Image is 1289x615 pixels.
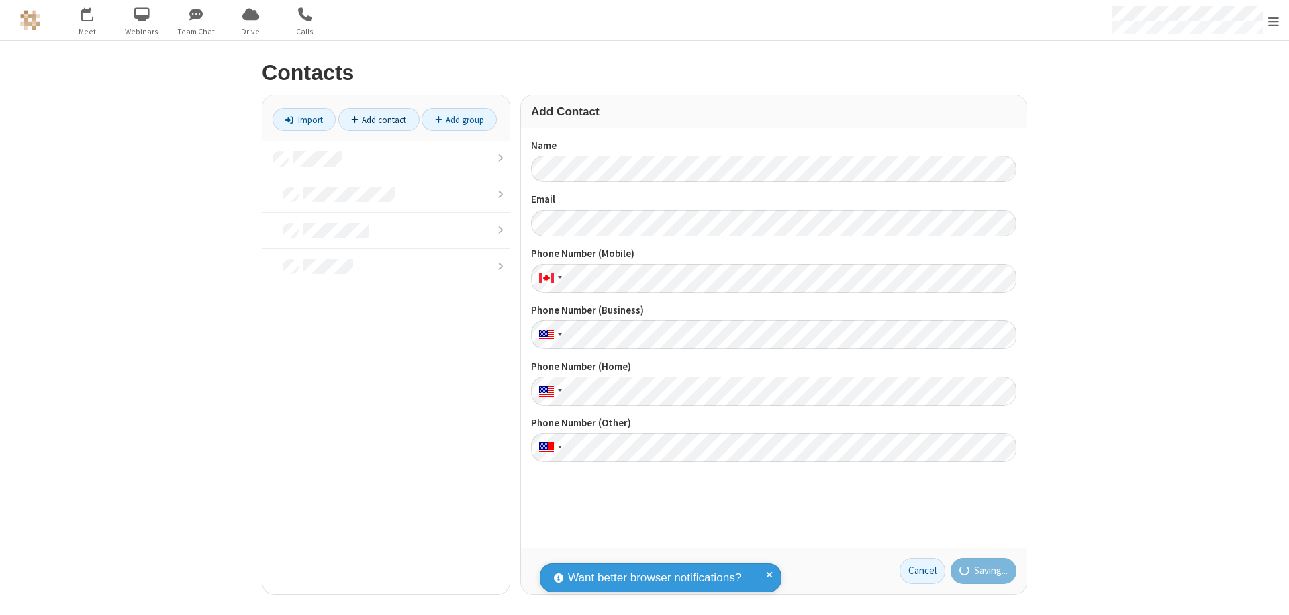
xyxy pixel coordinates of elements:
[531,359,1016,375] label: Phone Number (Home)
[171,26,222,38] span: Team Chat
[226,26,276,38] span: Drive
[531,433,566,462] div: United States: + 1
[273,108,336,131] a: Import
[338,108,420,131] a: Add contact
[422,108,497,131] a: Add group
[531,246,1016,262] label: Phone Number (Mobile)
[531,264,566,293] div: Canada: + 1
[531,192,1016,207] label: Email
[262,61,1027,85] h2: Contacts
[117,26,167,38] span: Webinars
[280,26,330,38] span: Calls
[900,558,945,585] a: Cancel
[531,320,566,349] div: United States: + 1
[62,26,113,38] span: Meet
[951,558,1017,585] button: Saving...
[531,105,1016,118] h3: Add Contact
[531,303,1016,318] label: Phone Number (Business)
[91,7,99,17] div: 9
[974,563,1008,579] span: Saving...
[568,569,741,587] span: Want better browser notifications?
[20,10,40,30] img: QA Selenium DO NOT DELETE OR CHANGE
[531,377,566,406] div: United States: + 1
[531,416,1016,431] label: Phone Number (Other)
[531,138,1016,154] label: Name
